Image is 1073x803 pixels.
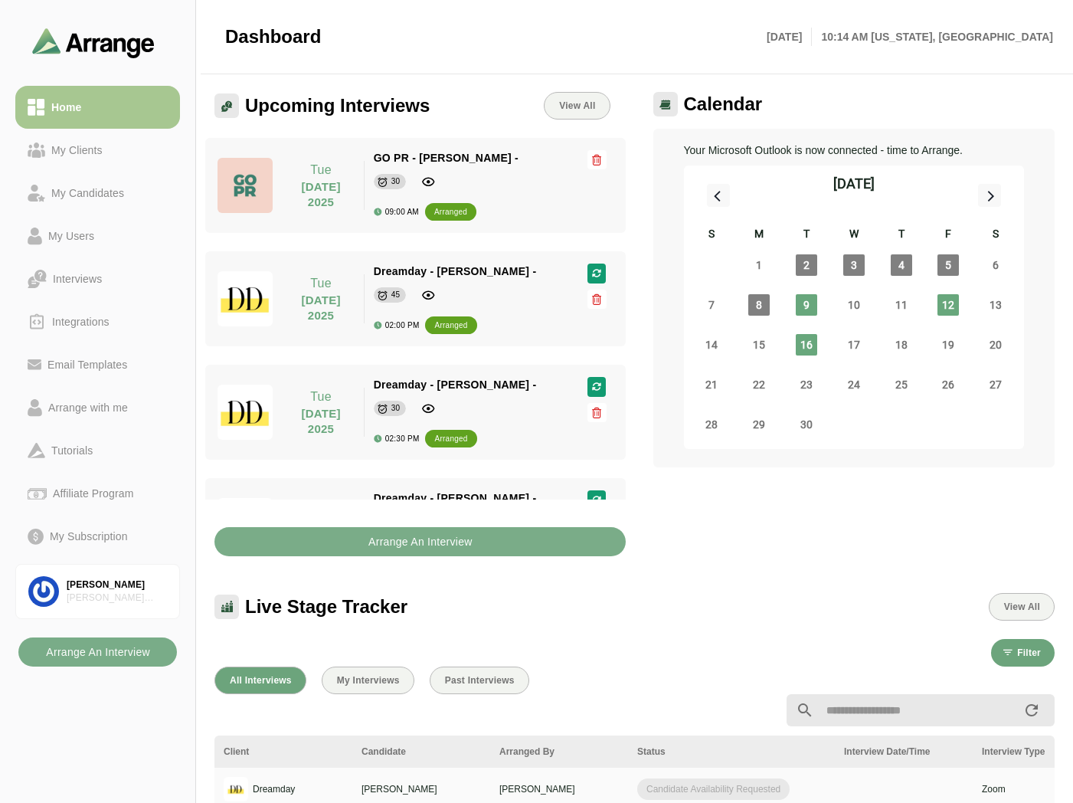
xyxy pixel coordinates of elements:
[214,527,626,556] button: Arrange An Interview
[218,271,273,326] img: dreamdayla_logo.jpg
[336,675,400,686] span: My Interviews
[783,225,830,245] div: T
[434,205,467,220] div: arranged
[225,25,321,48] span: Dashboard
[374,321,420,329] div: 02:00 PM
[844,745,963,759] div: Interview Date/Time
[391,174,401,189] div: 30
[218,158,273,213] img: GO-PR-LOGO.jpg
[374,492,537,504] span: Dreamday - [PERSON_NAME] -
[391,287,401,303] div: 45
[796,254,817,276] span: Tuesday, September 2, 2025
[989,593,1055,621] button: View All
[796,374,817,395] span: Tuesday, September 23, 2025
[214,667,306,694] button: All Interviews
[830,225,878,245] div: W
[15,386,180,429] a: Arrange with me
[46,313,116,331] div: Integrations
[937,374,959,395] span: Friday, September 26, 2025
[15,172,180,215] a: My Candidates
[748,334,770,356] span: Monday, September 15, 2025
[287,388,354,406] p: Tue
[701,334,722,356] span: Sunday, September 14, 2025
[224,745,343,759] div: Client
[15,343,180,386] a: Email Templates
[374,208,419,216] div: 09:00 AM
[796,294,817,316] span: Tuesday, September 9, 2025
[15,564,180,619] a: [PERSON_NAME][PERSON_NAME] Associates
[558,100,595,111] span: View All
[15,300,180,343] a: Integrations
[767,28,812,46] p: [DATE]
[891,254,912,276] span: Thursday, September 4, 2025
[544,92,610,120] a: View All
[843,374,865,395] span: Wednesday, September 24, 2025
[434,318,467,333] div: arranged
[701,374,722,395] span: Sunday, September 21, 2025
[891,294,912,316] span: Thursday, September 11, 2025
[1022,701,1041,719] i: appended action
[833,173,875,195] div: [DATE]
[444,675,515,686] span: Past Interviews
[287,179,354,210] p: [DATE] 2025
[287,293,354,323] p: [DATE] 2025
[41,356,133,374] div: Email Templates
[735,225,783,245] div: M
[44,527,134,546] div: My Subscription
[748,374,770,395] span: Monday, September 22, 2025
[42,227,100,245] div: My Users
[224,777,248,801] img: logo
[15,86,180,129] a: Home
[45,441,99,460] div: Tutorials
[684,141,1025,159] p: Your Microsoft Outlook is now connected - time to Arrange.
[253,782,295,796] p: Dreamday
[684,93,763,116] span: Calendar
[701,414,722,435] span: Sunday, September 28, 2025
[843,254,865,276] span: Wednesday, September 3, 2025
[689,225,736,245] div: S
[937,254,959,276] span: Friday, September 5, 2025
[15,472,180,515] a: Affiliate Program
[985,254,1006,276] span: Saturday, September 6, 2025
[985,334,1006,356] span: Saturday, September 20, 2025
[430,667,529,694] button: Past Interviews
[391,401,401,416] div: 30
[499,745,619,759] div: Arranged By
[45,637,150,667] b: Arrange An Interview
[972,225,1019,245] div: S
[287,161,354,179] p: Tue
[637,778,790,800] span: Candidate Availability Requested
[67,592,167,605] div: [PERSON_NAME] Associates
[229,675,292,686] span: All Interviews
[15,515,180,558] a: My Subscription
[15,215,180,257] a: My Users
[937,294,959,316] span: Friday, September 12, 2025
[891,374,912,395] span: Thursday, September 25, 2025
[843,294,865,316] span: Wednesday, September 10, 2025
[748,294,770,316] span: Monday, September 8, 2025
[796,334,817,356] span: Tuesday, September 16, 2025
[891,334,912,356] span: Thursday, September 18, 2025
[748,414,770,435] span: Monday, September 29, 2025
[322,667,414,694] button: My Interviews
[45,98,87,116] div: Home
[47,270,108,288] div: Interviews
[985,294,1006,316] span: Saturday, September 13, 2025
[374,379,537,391] span: Dreamday - [PERSON_NAME] -
[287,274,354,293] p: Tue
[499,782,619,796] p: [PERSON_NAME]
[843,334,865,356] span: Wednesday, September 17, 2025
[368,527,473,556] b: Arrange An Interview
[32,28,155,57] img: arrangeai-name-small-logo.4d2b8aee.svg
[15,129,180,172] a: My Clients
[15,429,180,472] a: Tutorials
[45,141,109,159] div: My Clients
[374,152,519,164] span: GO PR - [PERSON_NAME] -
[67,578,167,592] div: [PERSON_NAME]
[218,498,273,553] img: dreamdayla_logo.jpg
[287,406,354,437] p: [DATE] 2025
[45,184,130,202] div: My Candidates
[245,94,430,117] span: Upcoming Interviews
[637,745,826,759] div: Status
[812,28,1053,46] p: 10:14 AM [US_STATE], [GEOGRAPHIC_DATA]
